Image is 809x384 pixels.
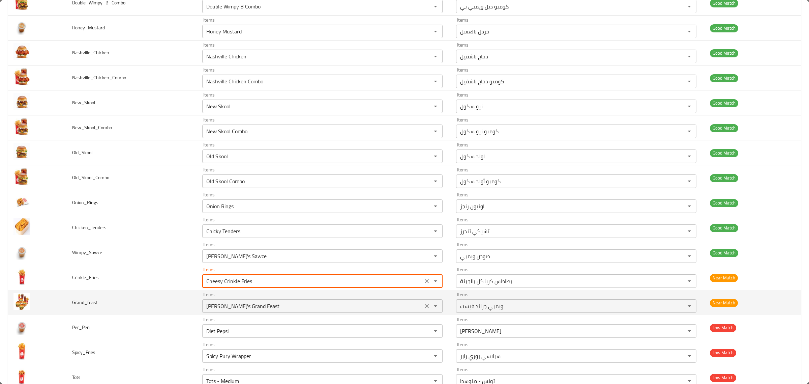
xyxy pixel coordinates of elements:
img: New_Skool_Combo [13,118,30,135]
button: Open [431,351,440,361]
button: Open [685,152,694,161]
button: Open [431,226,440,236]
img: Crinkle_Fries [13,268,30,285]
button: Open [685,326,694,336]
button: Open [685,176,694,186]
button: Open [685,52,694,61]
span: Good Match [710,199,738,207]
button: Open [685,301,694,311]
span: Good Match [710,149,738,157]
img: Nashville_Chicken [13,43,30,60]
button: Open [685,276,694,286]
button: Open [431,77,440,86]
span: Low Match [710,374,736,382]
button: Open [431,52,440,61]
button: Open [431,152,440,161]
span: Old_Skool [72,148,92,157]
span: Per_Peri [72,323,90,332]
img: Chicken_Tenders [13,218,30,235]
button: Open [431,27,440,36]
span: Chicken_Tenders [72,223,107,232]
span: Honey_Mustard [72,23,105,32]
button: Open [685,351,694,361]
img: Onion_Rings [13,193,30,210]
button: Open [431,176,440,186]
button: Open [685,127,694,136]
span: Low Match [710,349,736,357]
button: Clear [422,301,431,311]
span: Crinkle_Fries [72,273,99,282]
span: Good Match [710,74,738,82]
span: Good Match [710,124,738,132]
button: Open [431,301,440,311]
button: Open [685,77,694,86]
button: Open [431,127,440,136]
img: Per_Peri [13,318,30,335]
button: Open [431,326,440,336]
button: Clear [422,276,431,286]
span: Onion_Rings [72,198,98,207]
span: New_Skool [72,98,95,107]
button: Open [431,251,440,261]
span: Low Match [710,324,736,332]
span: Near Match [710,299,738,307]
button: Open [685,27,694,36]
span: Spicy_Fries [72,348,95,357]
img: Old_Skool [13,143,30,160]
button: Open [431,276,440,286]
span: Grand_feast [72,298,98,307]
img: Nashville_Chicken_Combo [13,68,30,85]
span: Nashville_Chicken [72,48,109,57]
button: Open [685,201,694,211]
button: Open [431,2,440,11]
span: Old_Skool_Combo [72,173,109,182]
img: New_Skool [13,93,30,110]
button: Open [431,201,440,211]
span: Good Match [710,99,738,107]
img: Spicy_Fries [13,343,30,360]
span: Good Match [710,49,738,57]
span: Good Match [710,174,738,182]
button: Open [685,2,694,11]
span: Good Match [710,24,738,32]
img: Honey_Mustard [13,18,30,35]
span: Good Match [710,249,738,257]
span: Near Match [710,274,738,282]
span: Nashville_Chicken_Combo [72,73,126,82]
button: Open [685,102,694,111]
span: Wimpy_Sawce [72,248,102,257]
img: Old_Skool_Combo [13,168,30,185]
img: Wimpy_Sawce [13,243,30,260]
button: Open [685,226,694,236]
span: New_Skool_Combo [72,123,112,132]
button: Open [431,102,440,111]
button: Open [685,251,694,261]
span: Tots [72,373,81,382]
img: Grand_feast [13,293,30,310]
span: Good Match [710,224,738,232]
